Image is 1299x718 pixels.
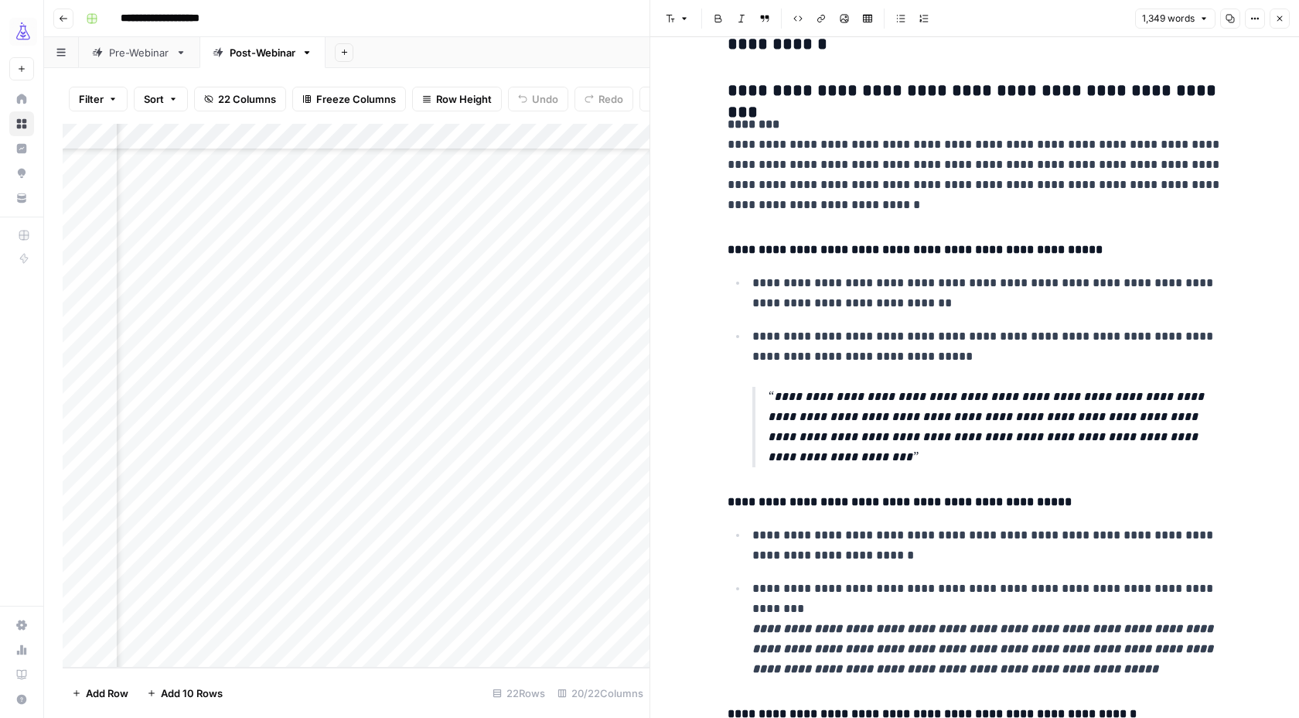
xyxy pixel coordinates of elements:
[551,681,649,706] div: 20/22 Columns
[144,91,164,107] span: Sort
[63,681,138,706] button: Add Row
[69,87,128,111] button: Filter
[9,111,34,136] a: Browse
[532,91,558,107] span: Undo
[598,91,623,107] span: Redo
[436,91,492,107] span: Row Height
[292,87,406,111] button: Freeze Columns
[79,37,199,68] a: Pre-Webinar
[9,638,34,662] a: Usage
[79,91,104,107] span: Filter
[138,681,232,706] button: Add 10 Rows
[9,161,34,186] a: Opportunities
[194,87,286,111] button: 22 Columns
[134,87,188,111] button: Sort
[161,686,223,701] span: Add 10 Rows
[412,87,502,111] button: Row Height
[86,686,128,701] span: Add Row
[199,37,326,68] a: Post-Webinar
[9,87,34,111] a: Home
[230,45,295,60] div: Post-Webinar
[9,687,34,712] button: Help + Support
[109,45,169,60] div: Pre-Webinar
[1135,9,1215,29] button: 1,349 words
[9,12,34,51] button: Workspace: AirOps Growth
[218,91,276,107] span: 22 Columns
[9,613,34,638] a: Settings
[486,681,551,706] div: 22 Rows
[9,18,37,46] img: AirOps Growth Logo
[9,662,34,687] a: Learning Hub
[508,87,568,111] button: Undo
[9,186,34,210] a: Your Data
[574,87,633,111] button: Redo
[1142,12,1195,26] span: 1,349 words
[316,91,396,107] span: Freeze Columns
[9,136,34,161] a: Insights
